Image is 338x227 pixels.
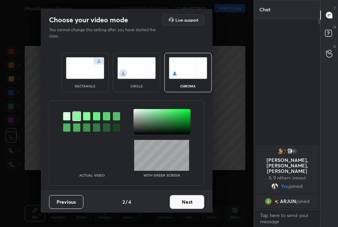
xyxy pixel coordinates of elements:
span: joined [289,183,303,189]
span: joined [296,199,309,204]
div: chroma [174,84,202,88]
img: no-rating-badge.077c3623.svg [274,200,278,204]
img: circleScreenIcon.acc0effb.svg [117,57,156,79]
h4: 4 [128,198,131,205]
div: rectangle [71,84,99,88]
p: With green screen [143,174,180,177]
button: Next [170,195,204,209]
span: ARJUN [280,199,296,204]
img: d450ba1f98f642069316e9f56d0561c0.jpg [281,148,288,155]
p: & 9 others joined [260,175,314,181]
h2: Choose your video mode [49,15,128,24]
p: Chat [254,0,276,19]
p: D [334,25,336,30]
p: G [333,44,336,49]
h5: Live support [175,18,198,22]
span: You [281,183,289,189]
h4: 2 [123,198,125,205]
p: [PERSON_NAME], [PERSON_NAME], [PERSON_NAME] [260,157,314,174]
div: grid [254,144,320,210]
h4: / [126,198,128,205]
p: Actual Video [79,174,105,177]
img: normalScreenIcon.ae25ed63.svg [66,57,104,79]
p: You cannot change this setting after you have started the class [49,27,160,39]
img: 40eb4ab65778456da907dd2c9c8eaf6e.jpg [265,198,271,205]
button: Previous [49,195,83,209]
p: T [334,5,336,11]
div: circle [123,84,150,88]
img: fbb3c24a9d964a2d9832b95166ca1330.jpg [271,183,278,190]
img: default.png [286,148,293,155]
img: chromaScreenIcon.c19ab0a0.svg [169,57,207,79]
img: 3 [276,148,283,155]
div: 9 [291,148,298,155]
